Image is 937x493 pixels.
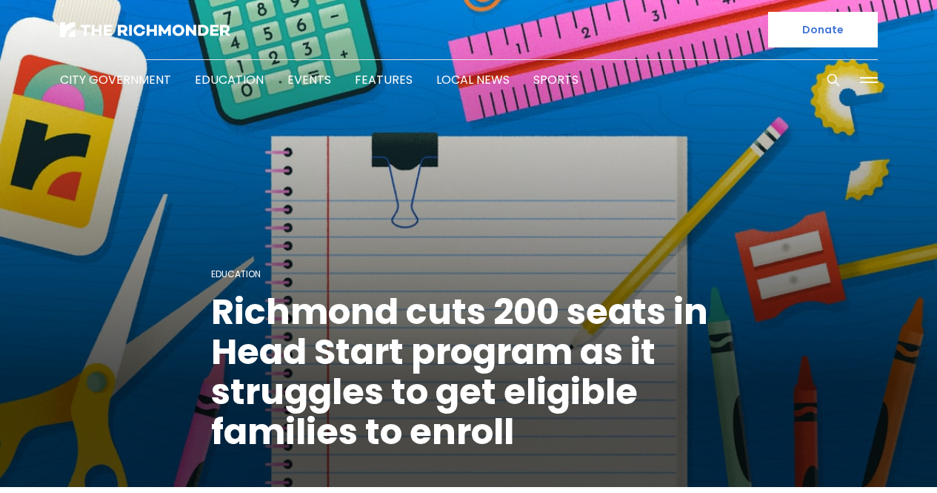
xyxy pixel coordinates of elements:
[812,420,937,493] iframe: portal-trigger
[355,71,413,88] a: Features
[287,71,331,88] a: Events
[436,71,510,88] a: Local News
[533,71,578,88] a: Sports
[822,69,844,91] button: Search this site
[195,71,264,88] a: Education
[60,22,230,37] img: The Richmonder
[211,268,261,280] a: Education
[211,292,727,452] h1: Richmond cuts 200 seats in Head Start program as it struggles to get eligible families to enroll
[60,71,171,88] a: City Government
[768,12,878,47] a: Donate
